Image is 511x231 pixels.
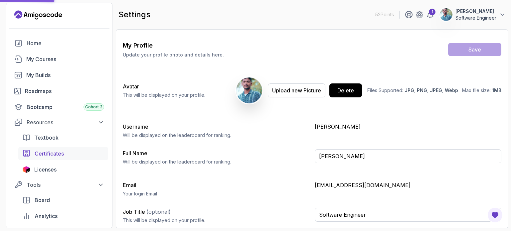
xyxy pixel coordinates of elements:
[123,181,309,189] h3: Email
[455,8,496,15] p: [PERSON_NAME]
[123,217,309,224] p: This will be displayed on your profile.
[492,87,501,93] span: 1MB
[448,43,501,56] button: Save
[10,116,108,128] button: Resources
[429,9,435,15] div: 1
[18,209,108,223] a: analytics
[118,9,150,20] h2: settings
[123,82,205,90] h2: Avatar
[123,208,171,215] label: Job Title
[272,86,321,94] div: Upload new Picture
[10,53,108,66] a: courses
[315,208,501,222] input: Enter your job
[236,77,262,103] img: user profile image
[18,193,108,207] a: board
[35,212,58,220] span: Analytics
[123,159,309,165] p: Will be displayed on the leaderboard for ranking.
[18,147,108,160] a: certificates
[22,166,30,173] img: jetbrains icon
[123,41,224,50] h3: My Profile
[375,11,394,18] p: 52 Points
[26,71,104,79] div: My Builds
[27,181,104,189] div: Tools
[440,8,452,21] img: user profile image
[27,39,104,47] div: Home
[405,87,458,93] span: JPG, PNG, JPEG, Webp
[18,163,108,176] a: licenses
[468,46,481,54] div: Save
[367,87,501,94] p: Files Supported: Max file size:
[487,207,503,223] button: Open Feedback Button
[426,11,434,19] a: 1
[315,123,501,131] p: [PERSON_NAME]
[18,131,108,144] a: textbook
[146,208,171,215] span: (optional)
[14,10,62,20] a: Landing page
[27,103,104,111] div: Bootcamp
[27,118,104,126] div: Resources
[10,179,108,191] button: Tools
[439,8,506,21] button: user profile image[PERSON_NAME]Software Engineer
[123,92,205,98] p: This will be displayed on your profile.
[123,132,309,139] p: Will be displayed on the leaderboard for ranking.
[10,84,108,98] a: roadmaps
[35,196,50,204] span: Board
[455,15,496,21] p: Software Engineer
[123,52,224,58] p: Update your profile photo and details here.
[26,55,104,63] div: My Courses
[329,83,362,97] button: Delete
[34,134,59,142] span: Textbook
[35,150,64,158] span: Certificates
[123,190,309,197] p: Your login Email
[123,123,148,130] label: Username
[25,87,104,95] div: Roadmaps
[10,68,108,82] a: builds
[315,149,501,163] input: Enter your full name
[315,181,501,189] p: [EMAIL_ADDRESS][DOMAIN_NAME]
[34,166,57,173] span: Licenses
[85,104,102,110] span: Cohort 3
[268,83,325,97] button: Upload new Picture
[123,150,147,157] label: Full Name
[10,37,108,50] a: home
[10,100,108,114] a: bootcamp
[337,86,354,94] div: Delete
